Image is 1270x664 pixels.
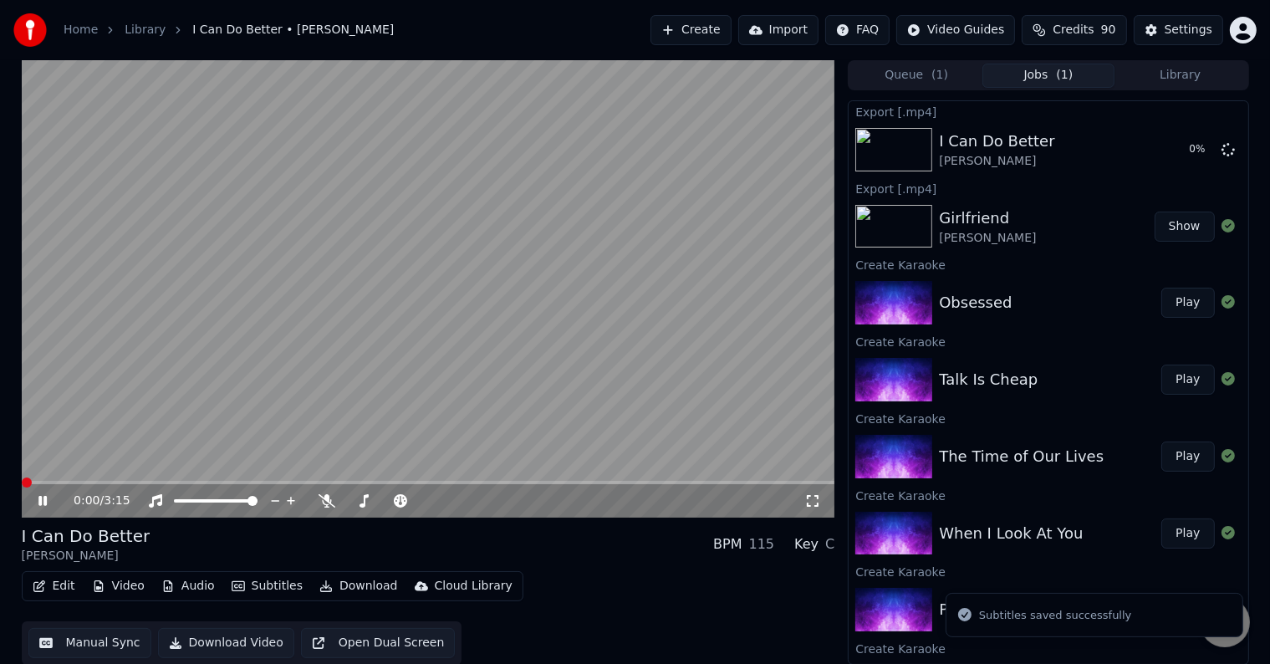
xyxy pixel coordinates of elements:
div: 0 % [1190,143,1215,156]
div: Subtitles saved successfully [979,607,1131,624]
button: Queue [850,64,982,88]
button: Video Guides [896,15,1015,45]
span: Credits [1053,22,1094,38]
div: BPM [713,534,742,554]
div: The Time of Our Lives [939,445,1104,468]
span: I Can Do Better • [PERSON_NAME] [192,22,394,38]
div: Export [.mp4] [849,101,1247,121]
span: 90 [1101,22,1116,38]
button: Audio [155,575,222,598]
span: ( 1 ) [931,67,948,84]
button: Open Dual Screen [301,628,456,658]
div: / [74,493,114,509]
div: C [825,534,834,554]
button: Play [1161,288,1214,318]
span: 3:15 [104,493,130,509]
button: Edit [26,575,82,598]
div: Create Karaoke [849,408,1247,428]
button: Subtitles [225,575,309,598]
button: Play [1161,518,1214,549]
button: Download Video [158,628,294,658]
nav: breadcrumb [64,22,394,38]
div: When I Look At You [939,522,1083,545]
div: [PERSON_NAME] [22,548,150,564]
div: Settings [1165,22,1212,38]
div: Create Karaoke [849,638,1247,658]
img: youka [13,13,47,47]
button: Create [650,15,732,45]
div: Obsessed [939,291,1012,314]
div: Key [794,534,819,554]
span: ( 1 ) [1056,67,1073,84]
button: Jobs [982,64,1114,88]
button: Video [85,575,151,598]
div: Girlfriend [939,207,1036,230]
span: 0:00 [74,493,99,509]
div: Export [.mp4] [849,178,1247,198]
a: Home [64,22,98,38]
button: Import [738,15,819,45]
div: Create Karaoke [849,331,1247,351]
div: I Can Do Better [22,524,150,548]
div: 115 [749,534,775,554]
a: Library [125,22,166,38]
button: Play [1161,442,1214,472]
button: Library [1114,64,1247,88]
button: Download [313,575,405,598]
button: Play [1161,365,1214,395]
button: Show [1155,212,1215,242]
div: Create Karaoke [849,561,1247,581]
div: Talk Is Cheap [939,368,1038,391]
div: Cloud Library [435,578,513,595]
div: I Can Do Better [939,130,1054,153]
button: Manual Sync [28,628,151,658]
div: Create Karaoke [849,254,1247,274]
div: [PERSON_NAME] [939,230,1036,247]
button: FAQ [825,15,890,45]
div: Party In the U.S.A. [939,598,1075,621]
button: Credits90 [1022,15,1126,45]
div: [PERSON_NAME] [939,153,1054,170]
div: Create Karaoke [849,485,1247,505]
button: Settings [1134,15,1223,45]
